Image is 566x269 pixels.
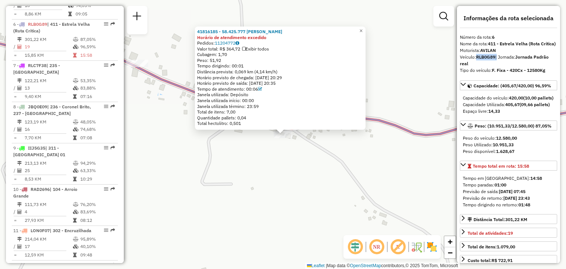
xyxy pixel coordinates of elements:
td: 87,05% [80,36,115,43]
div: Número da rota: [460,34,557,41]
strong: 1.079,00 [497,244,515,249]
a: Capacidade: (405,67/420,00) 96,59% [460,80,557,90]
td: 17 [24,243,73,250]
td: 214,04 KM [24,235,73,243]
span: Cubagem: 1,70 [197,52,227,57]
i: Distância Total [17,78,22,83]
h4: Informações da rota selecionada [460,15,557,22]
span: JBQ0E09 [28,104,47,109]
i: Tempo total em rota [73,177,77,181]
span: Peso: (10.951,33/12.580,00) 87,05% [475,123,552,129]
td: 08:12 [80,217,115,224]
div: Valor total: R$ 364,72 [197,46,363,52]
div: Horário previsto de chegada: [DATE] 20:29 [197,75,363,81]
div: Janela utilizada término: 23:59 [197,104,363,109]
td: = [13,217,17,224]
strong: 1.628,67 [496,149,514,154]
strong: 14,33 [488,108,500,114]
td: 76,20% [80,201,115,208]
a: Close popup [357,27,366,35]
div: Distância prevista: 0,069 km (4,14 km/h) [197,69,363,75]
strong: (10,00 pallets) [523,95,553,101]
span: 301,22 KM [505,217,527,222]
td: 09:48 [80,251,115,259]
span: Tempo total em rota: 15:58 [473,163,529,169]
td: 122,21 KM [24,77,73,84]
div: Total de itens: 7,00 [197,109,363,115]
div: Horário previsto de saída: [DATE] 20:35 [197,80,363,86]
i: % de utilização da cubagem [73,244,78,249]
i: Distância Total [17,237,22,241]
span: RLC7F38 [28,63,46,68]
span: Exibir rótulo [389,238,407,256]
td: 15,85 KM [24,52,73,59]
strong: RLB0G89 [476,54,495,60]
span: Ocultar NR [368,238,385,256]
div: Distância Total: [468,216,527,223]
a: Zoom out [444,247,455,258]
td: 74,68% [80,126,115,133]
i: % de utilização do peso [73,78,78,83]
td: 4 [24,208,73,216]
span: | 302 - Encruzilhada [50,228,91,233]
span: | 235 - [GEOGRAPHIC_DATA] [13,63,60,75]
i: % de utilização do peso [73,161,78,165]
strong: 19 [508,230,513,236]
i: Tempo total em rota [73,253,77,257]
span: RLB0G89 [28,21,47,27]
em: Rota exportada [111,187,115,191]
a: OpenStreetMap [350,263,381,268]
td: = [13,10,17,18]
a: Tempo total em rota: 15:58 [460,161,557,171]
span: Total de atividades: [468,230,513,236]
a: 41816185 - 58.425.777 [PERSON_NAME] [197,29,282,34]
strong: 411 - Estrela Velha (Rota Critica) [488,41,556,46]
td: 13 [24,84,73,92]
div: Tempo dirigindo no retorno: [463,202,554,208]
td: 83,88% [80,84,115,92]
i: Distância Total [17,161,22,165]
td: 10:29 [80,175,115,183]
td: 213,13 KM [24,160,73,167]
em: Rota exportada [111,22,115,26]
strong: [DATE] 23:43 [503,195,530,201]
i: Total de Atividades [17,244,22,249]
td: 16 [24,126,73,133]
div: Veículo: [460,54,557,67]
td: = [13,251,17,259]
div: Previsão de retorno: [463,195,554,202]
span: | 104 - Arroio Grande [13,186,77,199]
td: / [13,243,17,250]
em: Rota exportada [111,228,115,233]
i: Tempo total em rota [68,12,72,16]
td: 09:05 [75,10,111,18]
a: Exibir filtros [436,9,451,24]
i: % de utilização do peso [73,37,78,42]
a: Distância Total:301,22 KM [460,214,557,224]
strong: (09,66 pallets) [520,102,550,107]
span: 9 - [13,145,65,157]
span: | 411 - Estrela Velha (Rota Critica) [13,21,90,34]
strong: 01:48 [518,202,530,207]
div: Capacidade do veículo: [463,95,554,101]
img: Fluxo de ruas [410,241,422,253]
span: + [448,237,453,246]
td: = [13,52,17,59]
td: 40,10% [80,243,115,250]
td: / [13,126,17,133]
span: IIJ5G35 [28,145,45,151]
em: Opções [104,104,108,109]
em: Opções [104,63,108,67]
i: Total de Atividades [17,210,22,214]
span: RDZ5E89 [31,262,49,268]
td: 111,73 KM [24,201,73,208]
a: Zoom in [444,236,455,247]
span: 11 - [13,228,91,233]
div: Pedidos: [197,40,363,46]
div: Tempo de atendimento: 00:06 [197,86,363,92]
strong: [DATE] 07:45 [499,189,525,194]
strong: 14:58 [530,175,542,181]
span: Ocultar deslocamento [346,238,364,256]
td: 94,29% [80,160,115,167]
strong: Horário de atendimento excedido [197,35,266,40]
